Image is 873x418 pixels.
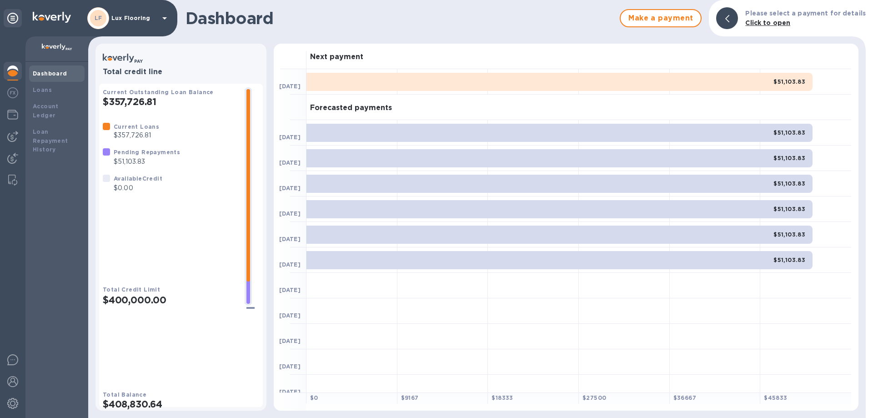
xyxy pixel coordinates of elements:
[114,183,162,193] p: $0.00
[111,15,157,21] p: Lux Flooring
[401,394,419,401] b: $ 9167
[773,180,805,187] b: $51,103.83
[7,87,18,98] img: Foreign exchange
[103,286,160,293] b: Total Credit Limit
[114,175,162,182] b: Available Credit
[33,70,67,77] b: Dashboard
[279,363,301,370] b: [DATE]
[95,15,102,21] b: LF
[279,261,301,268] b: [DATE]
[279,159,301,166] b: [DATE]
[4,9,22,27] div: Unpin categories
[114,157,180,166] p: $51,103.83
[114,131,159,140] p: $357,726.81
[620,9,702,27] button: Make a payment
[103,68,259,76] h3: Total credit line
[114,149,180,156] b: Pending Repayments
[773,78,805,85] b: $51,103.83
[33,86,52,93] b: Loans
[7,109,18,120] img: Wallets
[114,123,159,130] b: Current Loans
[103,294,237,306] h2: $400,000.00
[745,19,790,26] b: Click to open
[103,89,214,96] b: Current Outstanding Loan Balance
[582,394,606,401] b: $ 27500
[310,394,318,401] b: $ 0
[310,53,363,61] h3: Next payment
[279,134,301,141] b: [DATE]
[103,398,259,410] h2: $408,830.64
[279,210,301,217] b: [DATE]
[773,231,805,238] b: $51,103.83
[773,129,805,136] b: $51,103.83
[773,206,805,212] b: $51,103.83
[103,391,146,398] b: Total Balance
[33,128,68,153] b: Loan Repayment History
[673,394,696,401] b: $ 36667
[279,312,301,319] b: [DATE]
[186,9,615,28] h1: Dashboard
[279,83,301,90] b: [DATE]
[279,185,301,191] b: [DATE]
[279,236,301,242] b: [DATE]
[628,13,693,24] span: Make a payment
[33,103,59,119] b: Account Ledger
[279,388,301,395] b: [DATE]
[764,394,787,401] b: $ 45833
[310,104,392,112] h3: Forecasted payments
[745,10,866,17] b: Please select a payment for details
[279,337,301,344] b: [DATE]
[33,12,71,23] img: Logo
[492,394,513,401] b: $ 18333
[773,155,805,161] b: $51,103.83
[103,96,237,107] h2: $357,726.81
[773,257,805,263] b: $51,103.83
[279,287,301,293] b: [DATE]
